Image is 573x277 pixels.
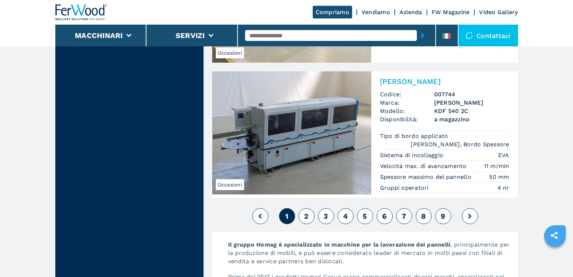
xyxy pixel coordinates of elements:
em: EVA [498,151,509,159]
div: Contattaci [458,25,518,46]
button: 7 [396,208,412,224]
button: 3 [318,208,334,224]
p: Gruppi operatori [380,184,431,192]
button: 6 [377,208,393,224]
span: 9 [441,212,445,221]
button: Servizi [176,31,205,40]
a: Azienda [399,9,422,16]
span: 3 [324,212,328,221]
button: 4 [338,208,354,224]
span: 7 [402,212,406,221]
p: Sistema di incollaggio [380,151,445,159]
p: Velocità max. di avanzamento [380,162,469,170]
span: Occasioni [216,47,244,58]
button: Macchinari [75,31,123,40]
a: FW Magazine [432,9,470,16]
button: 2 [299,208,315,224]
h2: [PERSON_NAME] [380,77,509,86]
a: Bordatrice Singola BRANDT KDF 540 2COccasioni[PERSON_NAME]Codice:007744Marca:[PERSON_NAME]Modello... [212,71,518,198]
button: 9 [435,208,451,224]
span: a magazzino [434,115,509,123]
button: submit-button [417,27,428,44]
p: , principalmente per la produzione di mobili, e può essere considerato leader di mercato in molti... [221,240,518,273]
img: Bordatrice Singola BRANDT KDF 540 2C [212,71,371,194]
em: 50 mm [489,173,509,181]
button: 8 [416,208,432,224]
span: 2 [304,212,308,221]
em: 4 nr [497,184,509,192]
p: Tipo di bordo applicato [380,132,450,140]
h3: 007744 [434,90,509,98]
em: [PERSON_NAME], Bordo Spessore [411,140,509,148]
a: Compriamo [313,6,352,18]
span: 1 [285,212,288,221]
h3: KDF 540 2C [434,107,509,115]
iframe: Chat [542,244,568,272]
span: Codice: [380,90,434,98]
button: 1 [279,208,295,224]
a: Vendiamo [362,9,390,16]
span: Disponibilità: [380,115,434,123]
em: 11 m/min [484,162,509,170]
span: Modello: [380,107,434,115]
strong: Il gruppo Homag è specializzato in macchine per la lavorazione dei pannelli [228,241,451,248]
a: sharethis [545,226,563,244]
button: 5 [357,208,373,224]
img: Contattaci [466,32,473,39]
span: 5 [363,212,367,221]
span: Marca: [380,98,434,107]
span: 6 [382,212,386,221]
h3: [PERSON_NAME] [434,98,509,107]
a: Video Gallery [479,9,518,16]
img: Ferwood [55,4,107,20]
p: Spessore massimo del pannello [380,173,474,181]
span: 8 [421,212,426,221]
span: 4 [343,212,348,221]
span: Occasioni [216,179,244,190]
